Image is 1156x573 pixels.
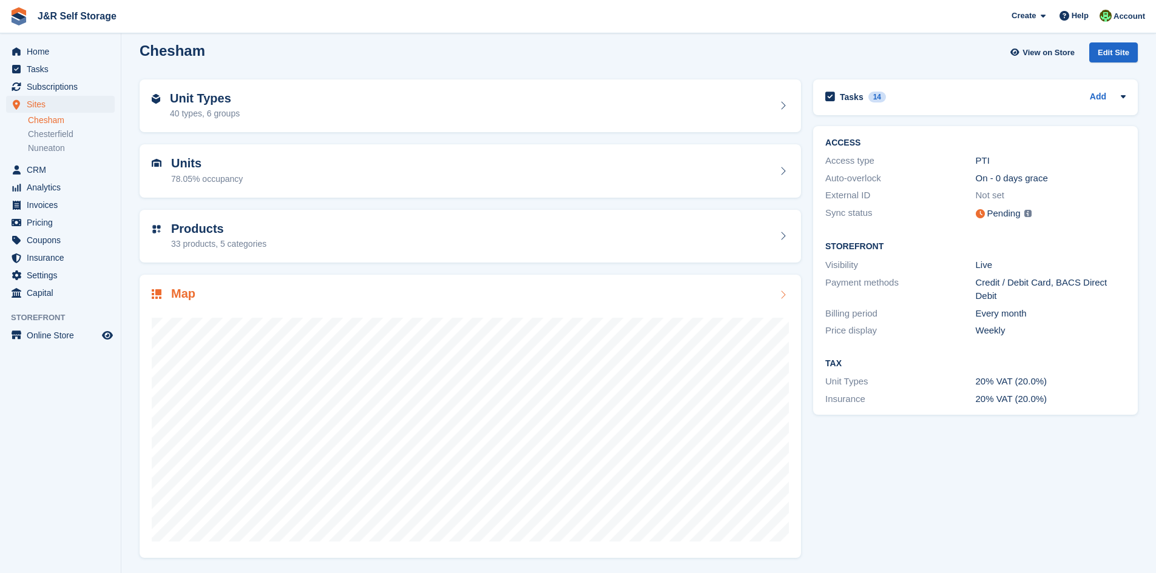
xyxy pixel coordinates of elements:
[27,78,100,95] span: Subscriptions
[1090,90,1106,104] a: Add
[170,92,240,106] h2: Unit Types
[27,214,100,231] span: Pricing
[1012,10,1036,22] span: Create
[976,392,1126,406] div: 20% VAT (20.0%)
[825,276,975,303] div: Payment methods
[27,179,100,196] span: Analytics
[6,43,115,60] a: menu
[152,224,161,234] img: custom-product-icn-752c56ca05d30b4aa98f6f15887a0e09747e85b44ffffa43cff429088544963d.svg
[140,210,801,263] a: Products 33 products, 5 categories
[1114,10,1145,22] span: Account
[6,267,115,284] a: menu
[6,61,115,78] a: menu
[6,179,115,196] a: menu
[987,207,1021,221] div: Pending
[976,189,1126,203] div: Not set
[825,138,1126,148] h2: ACCESS
[6,161,115,178] a: menu
[171,156,243,170] h2: Units
[825,392,975,406] div: Insurance
[825,242,1126,252] h2: Storefront
[825,189,975,203] div: External ID
[28,142,115,154] a: Nuneaton
[825,307,975,321] div: Billing period
[170,107,240,120] div: 40 types, 6 groups
[1022,47,1075,59] span: View on Store
[976,307,1126,321] div: Every month
[27,96,100,113] span: Sites
[140,42,205,59] h2: Chesham
[6,214,115,231] a: menu
[1024,210,1032,217] img: icon-info-grey-7440780725fd019a000dd9b08b2336e03edf1995a4989e88bcd33f0948082b44.svg
[1100,10,1112,22] img: Steve Pollicott
[171,287,195,301] h2: Map
[171,222,266,236] h2: Products
[33,6,121,26] a: J&R Self Storage
[1009,42,1080,62] a: View on Store
[100,328,115,343] a: Preview store
[27,43,100,60] span: Home
[171,238,266,250] div: 33 products, 5 categories
[27,196,100,213] span: Invoices
[825,359,1126,369] h2: Tax
[140,275,801,558] a: Map
[6,327,115,344] a: menu
[825,154,975,168] div: Access type
[27,267,100,284] span: Settings
[825,206,975,221] div: Sync status
[140,144,801,198] a: Units 78.05% occupancy
[1089,42,1138,62] div: Edit Site
[976,172,1126,186] div: On - 0 days grace
[27,284,100,301] span: Capital
[11,312,121,324] span: Storefront
[152,94,160,104] img: unit-type-icn-2b2737a686de81e16bb02015468b77c625bbabd49415b5ef34ead5e3b44a266d.svg
[868,92,886,102] div: 14
[27,161,100,178] span: CRM
[152,289,161,299] img: map-icn-33ee37083ee616e46c38cad1a60f524a97daa1e2b2c8c0bc3eb3415660979fc1.svg
[1072,10,1089,22] span: Help
[27,327,100,344] span: Online Store
[825,324,975,338] div: Price display
[6,284,115,301] a: menu
[976,324,1126,338] div: Weekly
[6,96,115,113] a: menu
[1089,42,1138,67] a: Edit Site
[976,154,1126,168] div: PTI
[171,173,243,186] div: 78.05% occupancy
[27,61,100,78] span: Tasks
[6,78,115,95] a: menu
[825,258,975,272] div: Visibility
[6,196,115,213] a: menu
[28,115,115,126] a: Chesham
[152,159,161,167] img: unit-icn-7be61d7bf1b0ce9d3e12c5938cc71ed9869f7b940bace4675aadf7bd6d80202e.svg
[27,232,100,249] span: Coupons
[825,172,975,186] div: Auto-overlock
[840,92,864,102] h2: Tasks
[140,79,801,133] a: Unit Types 40 types, 6 groups
[976,276,1126,303] div: Credit / Debit Card, BACS Direct Debit
[976,258,1126,272] div: Live
[10,7,28,25] img: stora-icon-8386f47178a22dfd0bd8f6a31ec36ba5ce8667c1dd55bd0f319d3a0aa187defe.svg
[6,232,115,249] a: menu
[28,129,115,140] a: Chesterfield
[27,249,100,266] span: Insurance
[6,249,115,266] a: menu
[976,375,1126,389] div: 20% VAT (20.0%)
[825,375,975,389] div: Unit Types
